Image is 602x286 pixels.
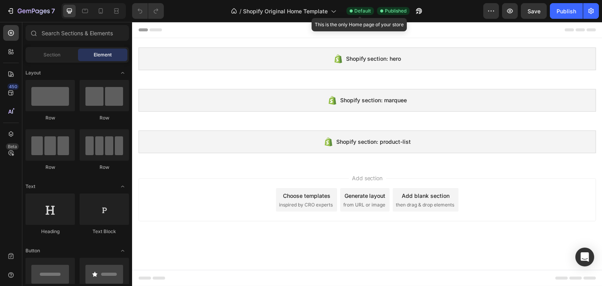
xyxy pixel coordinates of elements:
[7,83,19,90] div: 450
[204,115,279,125] span: Shopify section: product-list
[25,228,75,235] div: Heading
[217,152,254,160] span: Add section
[264,179,322,186] span: then drag & drop elements
[132,3,164,19] div: Undo/Redo
[550,3,583,19] button: Publish
[6,143,19,150] div: Beta
[354,7,371,14] span: Default
[151,170,198,178] div: Choose templates
[51,6,55,16] p: 7
[557,7,576,15] div: Publish
[3,3,58,19] button: 7
[25,247,40,254] span: Button
[208,74,275,83] span: Shopify section: marquee
[214,32,269,42] span: Shopify section: hero
[116,67,129,79] span: Toggle open
[385,7,406,14] span: Published
[44,51,60,58] span: Section
[25,25,129,41] input: Search Sections & Elements
[25,183,35,190] span: Text
[94,51,112,58] span: Element
[521,3,547,19] button: Save
[25,69,41,76] span: Layout
[132,22,602,286] iframe: Design area
[211,179,253,186] span: from URL or image
[25,164,75,171] div: Row
[239,7,241,15] span: /
[25,114,75,121] div: Row
[116,244,129,257] span: Toggle open
[80,164,129,171] div: Row
[116,180,129,193] span: Toggle open
[80,228,129,235] div: Text Block
[80,114,129,121] div: Row
[243,7,328,15] span: Shopify Original Home Template
[575,248,594,266] div: Open Intercom Messenger
[212,170,254,178] div: Generate layout
[147,179,201,186] span: inspired by CRO experts
[270,170,317,178] div: Add blank section
[528,8,540,14] span: Save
